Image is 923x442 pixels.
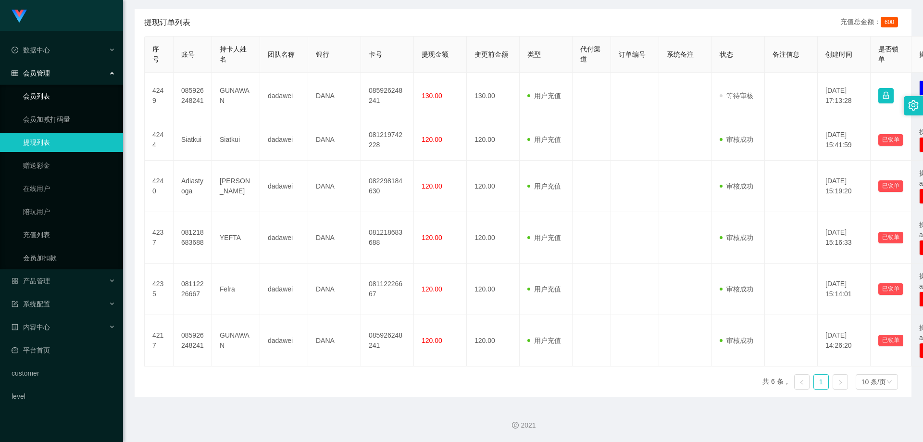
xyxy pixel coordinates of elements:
a: 赠送彩金 [23,156,115,175]
td: 4240 [145,161,174,212]
span: 序号 [152,45,159,63]
td: 085926248241 [361,315,414,366]
div: 充值总金额： [840,17,902,28]
li: 共 6 条， [762,374,790,390]
td: DANA [308,264,361,315]
td: 08112226667 [174,264,212,315]
td: 4244 [145,119,174,161]
span: 用户充值 [527,234,561,241]
span: 类型 [527,51,541,58]
a: 会员加减打码量 [23,110,115,129]
button: 已锁单 [878,335,903,346]
span: 120.00 [422,182,442,190]
td: 08112226667 [361,264,414,315]
span: 内容中心 [12,323,50,331]
a: 充值列表 [23,225,115,244]
td: DANA [308,73,361,119]
span: 审核成功 [720,136,753,143]
i: 图标: check-circle-o [12,47,18,53]
span: 120.00 [422,337,442,344]
td: 120.00 [467,212,520,264]
img: logo.9652507e.png [12,10,27,23]
td: [DATE] 15:19:20 [818,161,871,212]
a: 会员列表 [23,87,115,106]
td: 081218683688 [361,212,414,264]
div: 2021 [131,420,915,430]
li: 1 [813,374,829,390]
span: 卡号 [369,51,382,58]
td: 085926248241 [174,315,212,366]
td: [DATE] 14:26:20 [818,315,871,366]
td: 085926248241 [361,73,414,119]
span: 数据中心 [12,46,50,54]
span: 审核成功 [720,234,753,241]
button: 已锁单 [878,232,903,243]
td: 4249 [145,73,174,119]
a: 提现列表 [23,133,115,152]
a: 图标: dashboard平台首页 [12,341,115,360]
span: 用户充值 [527,285,561,293]
td: DANA [308,119,361,161]
td: 4237 [145,212,174,264]
span: 银行 [316,51,329,58]
span: 变更前金额 [474,51,508,58]
button: 已锁单 [878,134,903,146]
span: 系统配置 [12,300,50,308]
td: 120.00 [467,315,520,366]
td: Felra [212,264,260,315]
span: 代付渠道 [580,45,600,63]
td: YEFTA [212,212,260,264]
td: 120.00 [467,119,520,161]
td: 4235 [145,264,174,315]
i: 图标: right [837,379,843,385]
span: 120.00 [422,136,442,143]
button: 已锁单 [878,180,903,192]
span: 120.00 [422,234,442,241]
td: 130.00 [467,73,520,119]
td: GUNAWAN [212,315,260,366]
span: 订单编号 [619,51,646,58]
i: 图标: copyright [512,422,519,429]
span: 审核成功 [720,285,753,293]
span: 会员管理 [12,69,50,77]
td: dadawei [260,73,308,119]
span: 状态 [720,51,733,58]
td: Adiastyoga [174,161,212,212]
span: 用户充值 [527,92,561,100]
a: level [12,387,115,406]
span: 用户充值 [527,136,561,143]
span: 提现订单列表 [144,17,190,28]
td: dadawei [260,161,308,212]
td: dadawei [260,315,308,366]
i: 图标: left [799,379,805,385]
i: 图标: profile [12,324,18,330]
td: Siatkui [174,119,212,161]
td: dadawei [260,212,308,264]
td: [DATE] 17:13:28 [818,73,871,119]
td: 4217 [145,315,174,366]
td: DANA [308,161,361,212]
div: 10 条/页 [861,375,886,389]
span: 账号 [181,51,195,58]
button: 图标: lock [878,88,894,103]
span: 系统备注 [667,51,694,58]
td: DANA [308,212,361,264]
span: 是否锁单 [878,45,898,63]
li: 上一页 [794,374,810,390]
span: 持卡人姓名 [220,45,247,63]
td: [PERSON_NAME] [212,161,260,212]
span: 等待审核 [720,92,753,100]
a: 在线用户 [23,179,115,198]
a: 1 [814,375,828,389]
a: customer [12,364,115,383]
span: 用户充值 [527,182,561,190]
td: dadawei [260,264,308,315]
td: [DATE] 15:16:33 [818,212,871,264]
a: 陪玩用户 [23,202,115,221]
td: DANA [308,315,361,366]
span: 600 [881,17,898,27]
td: Siatkui [212,119,260,161]
td: 120.00 [467,161,520,212]
span: 备注信息 [773,51,799,58]
span: 产品管理 [12,277,50,285]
